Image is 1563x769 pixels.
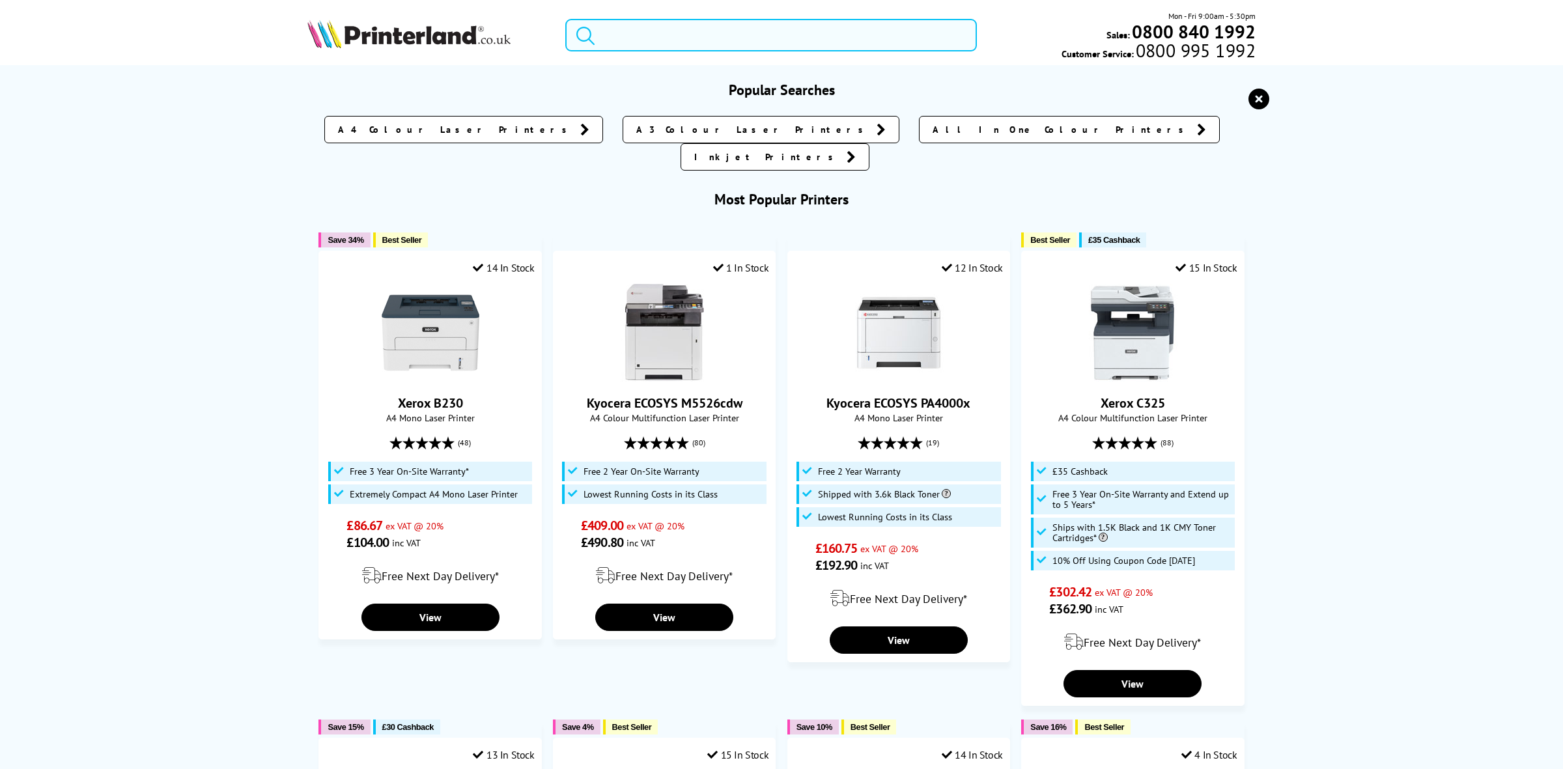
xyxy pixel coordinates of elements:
span: Best Seller [851,722,890,732]
span: Mon - Fri 9:00am - 5:30pm [1168,10,1256,22]
button: Best Seller [1075,720,1131,734]
span: £302.42 [1049,583,1091,600]
span: inc VAT [627,537,655,549]
button: £30 Cashback [373,720,440,734]
span: A4 Mono Laser Printer [326,412,534,424]
a: Kyocera ECOSYS M5526cdw [587,395,742,412]
button: Save 15% [318,720,370,734]
a: Inkjet Printers [681,143,869,171]
span: Lowest Running Costs in its Class [818,512,952,522]
span: Best Seller [1030,235,1070,245]
span: A4 Colour Multifunction Laser Printer [560,412,768,424]
a: View [361,604,500,631]
div: 12 In Stock [942,261,1003,274]
div: 13 In Stock [473,748,534,761]
span: All In One Colour Printers [933,123,1190,136]
span: £104.00 [346,534,389,551]
span: inc VAT [1095,603,1123,615]
span: Lowest Running Costs in its Class [584,489,718,499]
span: £30 Cashback [382,722,434,732]
div: modal_delivery [326,557,534,594]
span: A4 Mono Laser Printer [795,412,1003,424]
span: ex VAT @ 20% [860,542,918,555]
span: (48) [458,430,471,455]
button: Best Seller [1021,232,1077,247]
div: 4 In Stock [1181,748,1237,761]
span: Save 10% [796,722,832,732]
input: Search product or [565,19,977,51]
a: Printerland Logo [307,20,549,51]
span: Save 15% [328,722,363,732]
span: A4 Colour Laser Printers [338,123,574,136]
h3: Most Popular Printers [307,190,1256,208]
img: Xerox B230 [382,284,479,382]
span: Inkjet Printers [694,150,840,163]
div: 14 In Stock [473,261,534,274]
span: A4 Colour Multifunction Laser Printer [1028,412,1237,424]
img: Xerox C325 [1084,284,1181,382]
div: modal_delivery [795,580,1003,617]
span: Free 2 Year On-Site Warranty [584,466,699,477]
button: Best Seller [603,720,658,734]
a: Kyocera ECOSYS M5526cdw [615,371,713,384]
span: ex VAT @ 20% [627,520,684,532]
span: Ships with 1.5K Black and 1K CMY Toner Cartridges* [1052,522,1232,543]
span: £192.90 [815,557,858,574]
span: Shipped with 3.6k Black Toner [818,489,951,499]
span: Free 2 Year Warranty [818,466,901,477]
div: 15 In Stock [1176,261,1237,274]
span: Customer Service: [1062,44,1256,60]
span: Best Seller [1084,722,1124,732]
span: £35 Cashback [1052,466,1108,477]
span: Extremely Compact A4 Mono Laser Printer [350,489,518,499]
a: View [1063,670,1202,697]
span: Free 3 Year On-Site Warranty* [350,466,469,477]
button: Save 4% [553,720,600,734]
a: Kyocera ECOSYS PA4000x [850,371,948,384]
span: Save 34% [328,235,363,245]
a: Xerox C325 [1084,371,1181,384]
div: 14 In Stock [942,748,1003,761]
img: Printerland Logo [307,20,511,48]
a: View [595,604,733,631]
a: Xerox B230 [398,395,463,412]
span: £35 Cashback [1088,235,1140,245]
span: (88) [1161,430,1174,455]
span: ex VAT @ 20% [386,520,444,532]
a: 0800 840 1992 [1130,25,1256,38]
img: Kyocera ECOSYS M5526cdw [615,284,713,382]
span: 10% Off Using Coupon Code [DATE] [1052,555,1195,566]
button: £35 Cashback [1079,232,1146,247]
span: Free 3 Year On-Site Warranty and Extend up to 5 Years* [1052,489,1232,510]
span: ex VAT @ 20% [1095,586,1153,598]
span: (19) [926,430,939,455]
h3: Popular Searches [307,81,1256,99]
img: Kyocera ECOSYS PA4000x [850,284,948,382]
span: inc VAT [860,559,889,572]
span: A3 Colour Laser Printers [636,123,870,136]
a: All In One Colour Printers [919,116,1220,143]
span: Best Seller [612,722,652,732]
a: Kyocera ECOSYS PA4000x [826,395,970,412]
button: Save 34% [318,232,370,247]
a: A3 Colour Laser Printers [623,116,899,143]
a: A4 Colour Laser Printers [324,116,603,143]
b: 0800 840 1992 [1132,20,1256,44]
div: modal_delivery [560,557,768,594]
span: inc VAT [392,537,421,549]
button: Best Seller [373,232,429,247]
div: modal_delivery [1028,624,1237,660]
span: £86.67 [346,517,382,534]
span: (80) [692,430,705,455]
a: View [830,626,968,654]
div: 1 In Stock [713,261,769,274]
button: Best Seller [841,720,897,734]
button: Save 16% [1021,720,1073,734]
span: Save 4% [562,722,593,732]
span: 0800 995 1992 [1134,44,1256,57]
div: 15 In Stock [707,748,768,761]
button: Save 10% [787,720,839,734]
span: £409.00 [581,517,623,534]
span: £362.90 [1049,600,1091,617]
a: Xerox B230 [382,371,479,384]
